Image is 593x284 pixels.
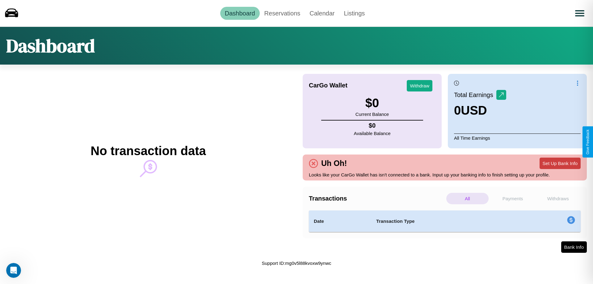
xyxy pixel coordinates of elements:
[376,218,516,225] h4: Transaction Type
[309,82,347,89] h4: CarGo Wallet
[354,122,391,129] h4: $ 0
[492,193,534,204] p: Payments
[305,7,339,20] a: Calendar
[318,159,350,168] h4: Uh Oh!
[540,158,581,169] button: Set Up Bank Info
[355,96,389,110] h3: $ 0
[537,193,579,204] p: Withdraws
[354,129,391,138] p: Available Balance
[220,7,260,20] a: Dashboard
[6,33,95,58] h1: Dashboard
[339,7,369,20] a: Listings
[309,171,581,179] p: Looks like your CarGo Wallet has isn't connected to a bank. Input up your banking info to finish ...
[454,134,581,142] p: All Time Earnings
[314,218,366,225] h4: Date
[586,129,590,155] div: Give Feedback
[454,89,496,100] p: Total Earnings
[355,110,389,118] p: Current Balance
[309,195,445,202] h4: Transactions
[309,210,581,232] table: simple table
[454,104,506,117] h3: 0 USD
[6,263,21,278] iframe: Intercom live chat
[260,7,305,20] a: Reservations
[561,241,587,253] button: Bank Info
[90,144,206,158] h2: No transaction data
[571,5,588,22] button: Open menu
[446,193,489,204] p: All
[407,80,432,91] button: Withdraw
[262,259,331,267] p: Support ID: mg0v5l88kvoxw9ynwc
